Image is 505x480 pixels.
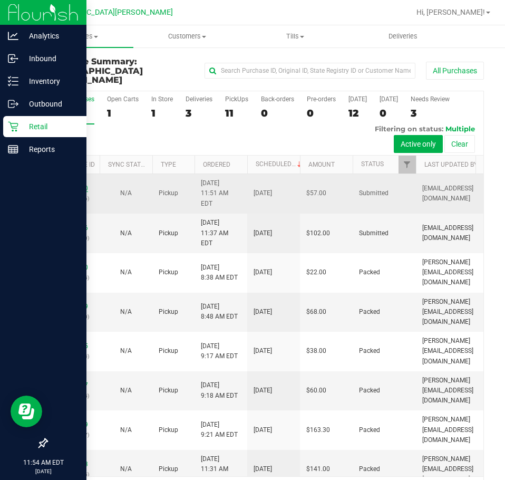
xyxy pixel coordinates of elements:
[120,425,132,435] button: N/A
[133,25,241,47] a: Customers
[254,346,272,356] span: [DATE]
[8,144,18,155] inline-svg: Reports
[307,107,336,119] div: 0
[205,63,415,79] input: Search Purchase ID, Original ID, State Registry ID or Customer Name...
[424,161,478,168] a: Last Updated By
[306,267,326,277] span: $22.00
[359,267,380,277] span: Packed
[308,161,335,168] a: Amount
[159,307,178,317] span: Pickup
[18,98,82,110] p: Outbound
[108,161,149,168] a: Sync Status
[254,425,272,435] span: [DATE]
[361,160,384,168] a: Status
[411,107,450,119] div: 3
[359,307,380,317] span: Packed
[201,178,241,209] span: [DATE] 11:51 AM EDT
[375,124,443,133] span: Filtering on status:
[261,95,294,103] div: Back-orders
[43,8,173,17] span: [GEOGRAPHIC_DATA][PERSON_NAME]
[159,425,178,435] span: Pickup
[254,188,272,198] span: [DATE]
[120,188,132,198] button: N/A
[120,346,132,356] button: N/A
[18,75,82,88] p: Inventory
[225,107,248,119] div: 11
[256,160,304,168] a: Scheduled
[134,32,241,41] span: Customers
[203,161,230,168] a: Ordered
[241,25,349,47] a: Tills
[254,307,272,317] span: [DATE]
[5,458,82,467] p: 11:54 AM EDT
[151,107,173,119] div: 1
[201,341,238,361] span: [DATE] 9:17 AM EDT
[120,307,132,317] button: N/A
[120,228,132,238] button: N/A
[444,135,475,153] button: Clear
[411,95,450,103] div: Needs Review
[8,31,18,41] inline-svg: Analytics
[151,95,173,103] div: In Store
[416,8,485,16] span: Hi, [PERSON_NAME]!
[306,228,330,238] span: $102.00
[306,386,326,396] span: $60.00
[18,120,82,133] p: Retail
[445,124,475,133] span: Multiple
[261,107,294,119] div: 0
[159,228,178,238] span: Pickup
[399,156,416,174] a: Filter
[426,62,484,80] button: All Purchases
[159,188,178,198] span: Pickup
[348,107,367,119] div: 12
[359,425,380,435] span: Packed
[18,143,82,156] p: Reports
[201,302,238,322] span: [DATE] 8:48 AM EDT
[120,465,132,473] span: Not Applicable
[374,32,432,41] span: Deliveries
[18,52,82,65] p: Inbound
[186,95,212,103] div: Deliveries
[306,188,326,198] span: $57.00
[225,95,248,103] div: PickUps
[349,25,457,47] a: Deliveries
[107,107,139,119] div: 1
[5,467,82,475] p: [DATE]
[120,347,132,354] span: Not Applicable
[359,228,389,238] span: Submitted
[306,307,326,317] span: $68.00
[120,189,132,197] span: Not Applicable
[8,53,18,64] inline-svg: Inbound
[306,346,326,356] span: $38.00
[306,464,330,474] span: $141.00
[254,267,272,277] span: [DATE]
[359,464,380,474] span: Packed
[159,386,178,396] span: Pickup
[46,57,192,85] h3: Purchase Summary:
[159,346,178,356] span: Pickup
[120,229,132,237] span: Not Applicable
[359,188,389,198] span: Submitted
[120,308,132,315] span: Not Applicable
[11,396,42,427] iframe: Resource center
[46,66,143,85] span: [GEOGRAPHIC_DATA][PERSON_NAME]
[254,464,272,474] span: [DATE]
[107,95,139,103] div: Open Carts
[242,32,349,41] span: Tills
[18,30,82,42] p: Analytics
[201,380,238,400] span: [DATE] 9:18 AM EDT
[201,218,241,248] span: [DATE] 11:37 AM EDT
[186,107,212,119] div: 3
[306,425,330,435] span: $163.30
[254,228,272,238] span: [DATE]
[8,76,18,87] inline-svg: Inventory
[8,121,18,132] inline-svg: Retail
[307,95,336,103] div: Pre-orders
[120,386,132,396] button: N/A
[359,386,380,396] span: Packed
[120,426,132,434] span: Not Applicable
[359,346,380,356] span: Packed
[380,107,398,119] div: 0
[120,464,132,474] button: N/A
[161,161,176,168] a: Type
